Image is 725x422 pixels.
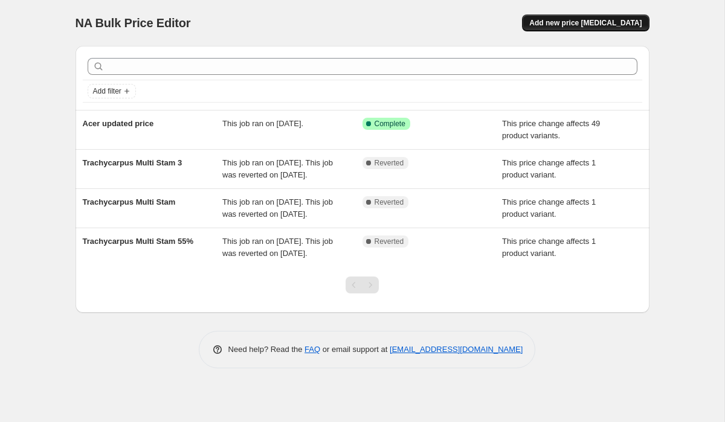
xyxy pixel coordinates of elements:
span: Reverted [375,237,404,246]
span: This price change affects 1 product variant. [502,158,596,179]
span: NA Bulk Price Editor [76,16,191,30]
span: Reverted [375,158,404,168]
span: This job ran on [DATE]. [222,119,303,128]
span: Add new price [MEDICAL_DATA] [529,18,642,28]
a: [EMAIL_ADDRESS][DOMAIN_NAME] [390,345,523,354]
span: This job ran on [DATE]. This job was reverted on [DATE]. [222,197,333,219]
a: FAQ [304,345,320,354]
nav: Pagination [346,277,379,293]
button: Add filter [88,84,136,98]
span: or email support at [320,345,390,354]
span: This job ran on [DATE]. This job was reverted on [DATE]. [222,237,333,258]
span: Trachycarpus Multi Stam [83,197,176,206]
span: Reverted [375,197,404,207]
span: Trachycarpus Multi Stam 3 [83,158,182,167]
span: Add filter [93,86,121,96]
span: This job ran on [DATE]. This job was reverted on [DATE]. [222,158,333,179]
span: Acer updated price [83,119,154,128]
span: This price change affects 1 product variant. [502,237,596,258]
span: This price change affects 49 product variants. [502,119,600,140]
span: Need help? Read the [228,345,305,354]
span: This price change affects 1 product variant. [502,197,596,219]
span: Complete [375,119,405,129]
button: Add new price [MEDICAL_DATA] [522,14,649,31]
span: Trachycarpus Multi Stam 55% [83,237,194,246]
